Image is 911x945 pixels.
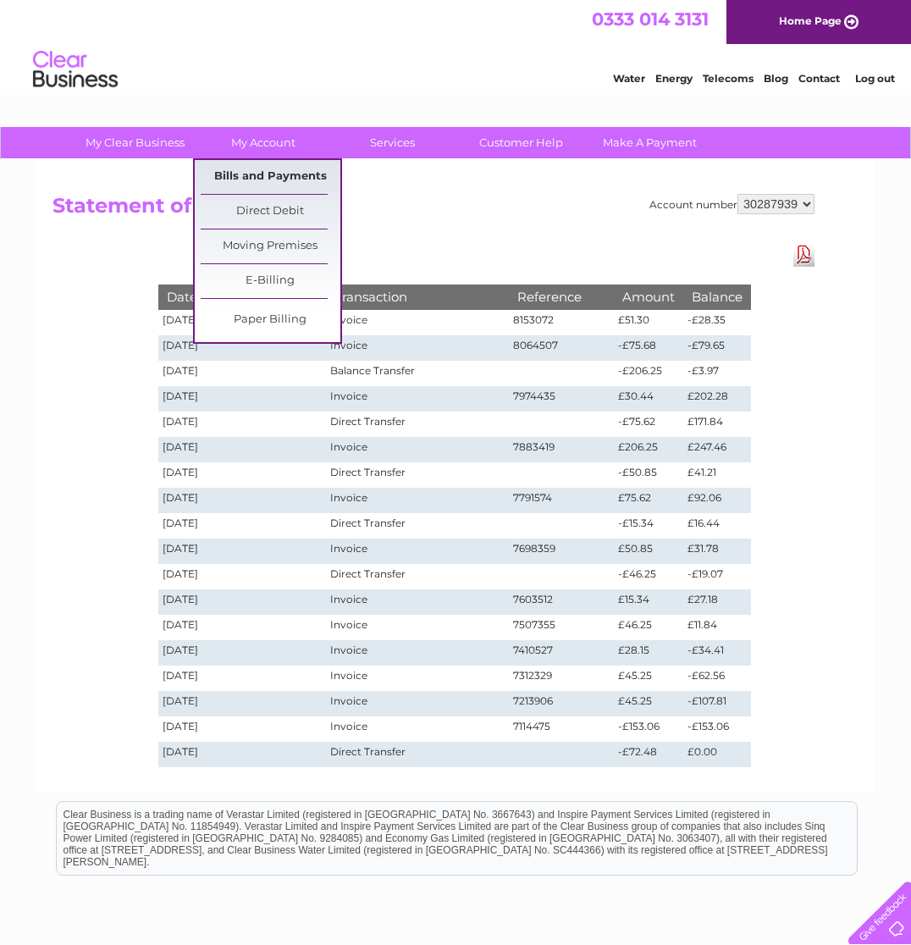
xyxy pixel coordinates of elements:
[158,335,326,361] td: [DATE]
[158,589,326,615] td: [DATE]
[683,615,751,640] td: £11.84
[326,335,509,361] td: Invoice
[158,615,326,640] td: [DATE]
[326,742,509,767] td: Direct Transfer
[326,564,509,589] td: Direct Transfer
[683,310,751,335] td: -£28.35
[57,9,857,82] div: Clear Business is a trading name of Verastar Limited (registered in [GEOGRAPHIC_DATA] No. 3667643...
[683,564,751,589] td: -£19.07
[326,488,509,513] td: Invoice
[509,310,614,335] td: 8153072
[326,716,509,742] td: Invoice
[683,488,751,513] td: £92.06
[614,742,683,767] td: -£72.48
[509,615,614,640] td: 7507355
[798,72,840,85] a: Contact
[649,194,814,214] div: Account number
[194,127,334,158] a: My Account
[683,640,751,666] td: -£34.41
[683,666,751,691] td: -£62.56
[52,194,814,226] h2: Statement of Accounts
[764,72,788,85] a: Blog
[326,412,509,437] td: Direct Transfer
[158,666,326,691] td: [DATE]
[614,640,683,666] td: £28.15
[509,691,614,716] td: 7213906
[614,716,683,742] td: -£153.06
[683,361,751,386] td: -£3.97
[613,72,645,85] a: Water
[326,539,509,564] td: Invoice
[326,285,509,309] th: Transaction
[326,310,509,335] td: Invoice
[614,539,683,564] td: £50.85
[509,666,614,691] td: 7312329
[158,412,326,437] td: [DATE]
[509,437,614,462] td: 7883419
[509,539,614,564] td: 7698359
[614,589,683,615] td: £15.34
[614,412,683,437] td: -£75.62
[158,285,326,309] th: Date
[614,462,683,488] td: -£50.85
[65,127,205,158] a: My Clear Business
[509,716,614,742] td: 7114475
[158,488,326,513] td: [DATE]
[855,72,895,85] a: Log out
[326,462,509,488] td: Direct Transfer
[201,303,340,337] a: Paper Billing
[614,335,683,361] td: -£75.68
[326,615,509,640] td: Invoice
[326,361,509,386] td: Balance Transfer
[683,589,751,615] td: £27.18
[580,127,720,158] a: Make A Payment
[683,437,751,462] td: £247.46
[683,742,751,767] td: £0.00
[201,229,340,263] a: Moving Premises
[614,285,683,309] th: Amount
[509,488,614,513] td: 7791574
[614,564,683,589] td: -£46.25
[158,361,326,386] td: [DATE]
[509,640,614,666] td: 7410527
[655,72,693,85] a: Energy
[323,127,462,158] a: Services
[509,589,614,615] td: 7603512
[158,513,326,539] td: [DATE]
[158,742,326,767] td: [DATE]
[158,539,326,564] td: [DATE]
[614,437,683,462] td: £206.25
[683,691,751,716] td: -£107.81
[683,539,751,564] td: £31.78
[158,437,326,462] td: [DATE]
[683,716,751,742] td: -£153.06
[683,285,751,309] th: Balance
[793,242,814,267] a: Download Pdf
[326,666,509,691] td: Invoice
[683,335,751,361] td: -£79.65
[201,195,340,229] a: Direct Debit
[326,386,509,412] td: Invoice
[32,44,119,96] img: logo.png
[614,361,683,386] td: -£206.25
[326,437,509,462] td: Invoice
[158,716,326,742] td: [DATE]
[451,127,591,158] a: Customer Help
[614,615,683,640] td: £46.25
[509,386,614,412] td: 7974435
[326,589,509,615] td: Invoice
[158,386,326,412] td: [DATE]
[509,285,614,309] th: Reference
[158,564,326,589] td: [DATE]
[683,513,751,539] td: £16.44
[683,412,751,437] td: £171.84
[614,310,683,335] td: £51.30
[683,462,751,488] td: £41.21
[158,640,326,666] td: [DATE]
[201,160,340,194] a: Bills and Payments
[509,335,614,361] td: 8064507
[592,8,709,30] a: 0333 014 3131
[614,488,683,513] td: £75.62
[158,462,326,488] td: [DATE]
